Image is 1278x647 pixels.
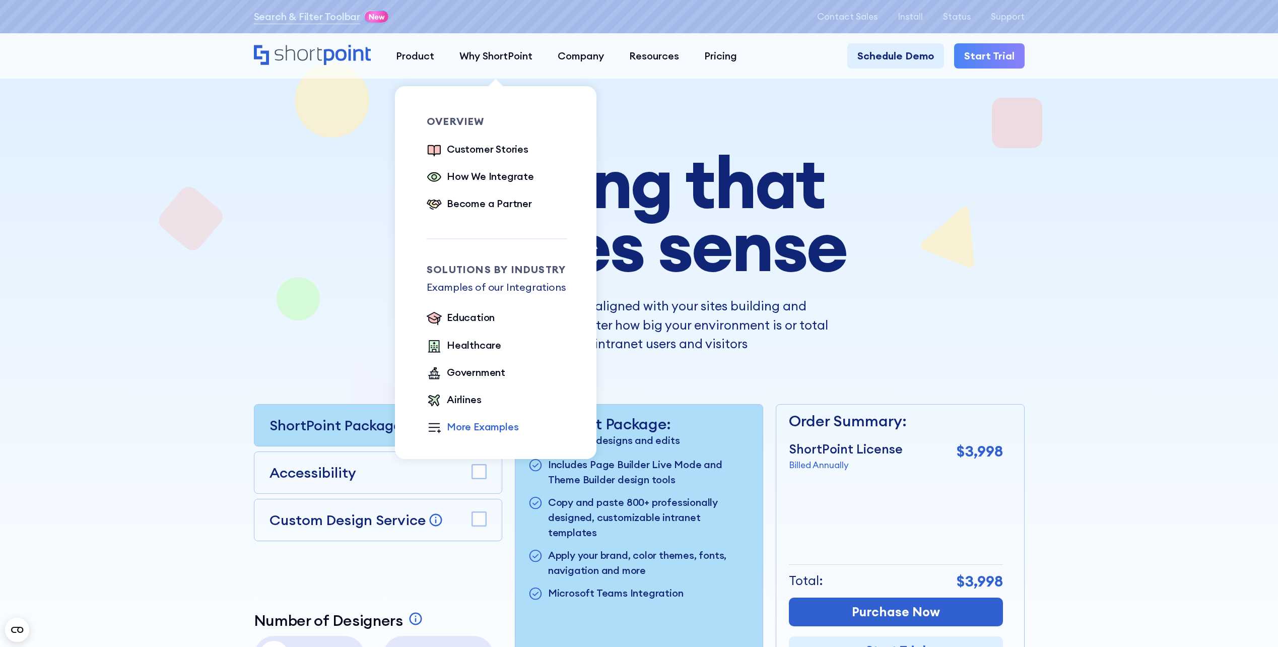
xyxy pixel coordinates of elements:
a: Product [383,43,447,69]
p: Copy and paste 800+ professionally designed, customizable intranet templates [548,495,750,540]
a: Purchase Now [789,598,1003,627]
a: Pricing [692,43,750,69]
div: Become a Partner [447,196,532,211]
a: Support [991,12,1025,22]
div: More Examples [447,419,518,434]
div: Product [396,48,434,63]
a: Resources [617,43,692,69]
a: Contact Sales [817,12,878,22]
a: Education [427,310,495,327]
a: Become a Partner [427,196,532,213]
a: Airlines [427,392,481,409]
p: Custom Design Service [270,511,426,529]
a: Number of Designers [254,611,426,629]
div: Education [447,310,495,325]
a: Start Trial [954,43,1025,69]
a: Home [254,45,371,67]
p: Apply your brand, color themes, fonts, navigation and more [548,548,750,578]
p: Examples of our Integrations [427,280,567,295]
a: Company [545,43,617,69]
p: ShortPoint Package: [528,415,750,433]
button: Open CMP widget [5,618,29,642]
p: Total: [789,571,823,591]
p: Billed Annually [789,459,903,472]
h1: Pricing that makes sense [356,151,922,277]
div: Company [558,48,604,63]
div: Customer Stories [447,142,528,157]
a: Schedule Demo [847,43,944,69]
p: Microsoft Teams Integration [548,586,684,602]
a: Status [943,12,971,22]
div: Why ShortPoint [459,48,532,63]
a: Search & Filter Toolbar [254,9,360,24]
a: Government [427,365,505,382]
p: Number of Designers [254,611,403,629]
p: Accessibility [270,462,356,483]
a: Customer Stories [427,142,528,159]
a: Install [898,12,923,22]
div: Government [447,365,505,380]
p: Unlimited designs and edits [548,433,680,449]
p: $3,998 [957,440,1003,463]
div: Solutions by Industry [427,265,567,275]
a: How We Integrate [427,169,534,186]
a: Healthcare [427,338,501,355]
div: Healthcare [447,338,501,353]
div: Resources [629,48,679,63]
p: ShortPoint pricing is aligned with your sites building and designing needs, no matter how big you... [450,297,828,354]
div: Overview [427,116,567,126]
div: Airlines [447,392,481,407]
div: How We Integrate [447,169,534,184]
iframe: Chat Widget [1228,599,1278,647]
p: ShortPoint Package [270,415,401,436]
p: Order Summary: [789,410,1003,432]
a: More Examples [427,419,518,436]
p: $3,998 [957,570,1003,593]
p: Includes Page Builder Live Mode and Theme Builder design tools [548,457,750,487]
div: Pricing [704,48,737,63]
p: ShortPoint License [789,440,903,459]
a: Why ShortPoint [447,43,545,69]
